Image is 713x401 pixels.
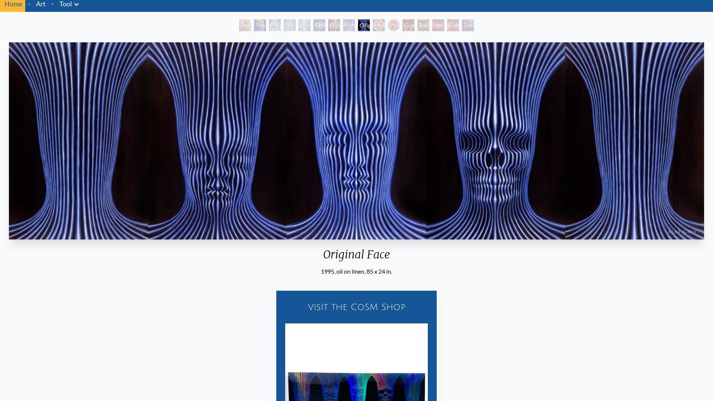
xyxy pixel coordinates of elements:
div: Guardian of Infinite Vision [403,19,414,31]
div: The Torch [254,19,266,31]
div: Vision Crystal [373,19,385,31]
div: Vision Crystal Tondo [388,19,400,31]
div: The Great Turn [462,19,474,31]
div: Study for the Great Turn [239,19,251,31]
div: Mystic Eye [343,19,355,31]
a: Visit the CoSM Shop [281,295,432,319]
div: Dissectional Art for Tool's Lateralus CD [328,19,340,31]
div: Original Face [358,19,370,31]
div: Net of Being [432,19,444,31]
div: 1995, oil on linen, 85 x 24 in. [6,267,707,276]
div: Bardo Being [417,19,429,31]
img: Original-Face-1995-Alex-Grey-Pentaptych-watermarked.jpg [9,42,704,239]
div: Godself [447,19,459,31]
div: Collective Vision [313,19,325,31]
div: Spiritual Energy System [284,19,296,31]
div: Universal Mind Lattice [299,19,310,31]
div: Psychic Energy System [269,19,281,31]
div: Original Face [6,248,707,267]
